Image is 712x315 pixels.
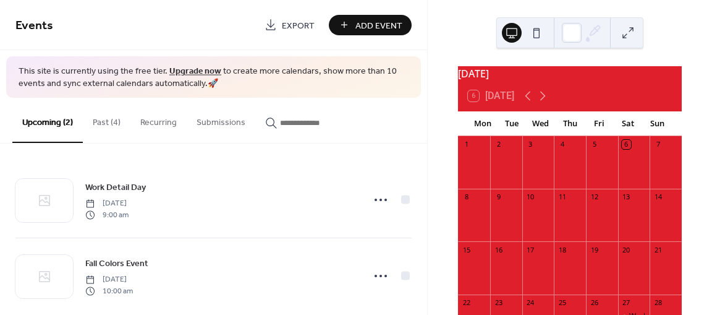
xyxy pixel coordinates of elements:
[85,198,129,209] span: [DATE]
[85,257,148,270] span: Fall Colors Event
[85,274,133,285] span: [DATE]
[355,19,402,32] span: Add Event
[462,245,471,254] div: 15
[622,140,631,149] div: 6
[526,298,535,308] div: 24
[187,98,255,142] button: Submissions
[494,140,503,149] div: 2
[494,245,503,254] div: 16
[526,192,535,202] div: 10
[622,298,631,308] div: 27
[15,14,53,38] span: Events
[130,98,187,142] button: Recurring
[590,140,599,149] div: 5
[557,298,567,308] div: 25
[85,180,146,194] a: Work Detail Day
[282,19,315,32] span: Export
[653,192,663,202] div: 14
[622,192,631,202] div: 13
[462,140,471,149] div: 1
[614,111,643,136] div: Sat
[557,140,567,149] div: 4
[557,245,567,254] div: 18
[19,66,409,90] span: This site is currently using the free tier. to create more calendars, show more than 10 events an...
[83,98,130,142] button: Past (4)
[526,140,535,149] div: 3
[653,245,663,254] div: 21
[557,192,567,202] div: 11
[85,285,133,296] span: 10:00 am
[590,245,599,254] div: 19
[653,140,663,149] div: 7
[462,298,471,308] div: 22
[590,298,599,308] div: 26
[526,245,535,254] div: 17
[468,111,497,136] div: Mon
[494,192,503,202] div: 9
[497,111,526,136] div: Tue
[585,111,614,136] div: Fri
[643,111,672,136] div: Sun
[12,98,83,143] button: Upcoming (2)
[462,192,471,202] div: 8
[622,245,631,254] div: 20
[329,15,412,35] button: Add Event
[653,298,663,308] div: 28
[526,111,555,136] div: Wed
[255,15,324,35] a: Export
[85,181,146,194] span: Work Detail Day
[169,63,221,80] a: Upgrade now
[556,111,585,136] div: Thu
[458,66,682,81] div: [DATE]
[494,298,503,308] div: 23
[85,256,148,270] a: Fall Colors Event
[590,192,599,202] div: 12
[85,209,129,220] span: 9:00 am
